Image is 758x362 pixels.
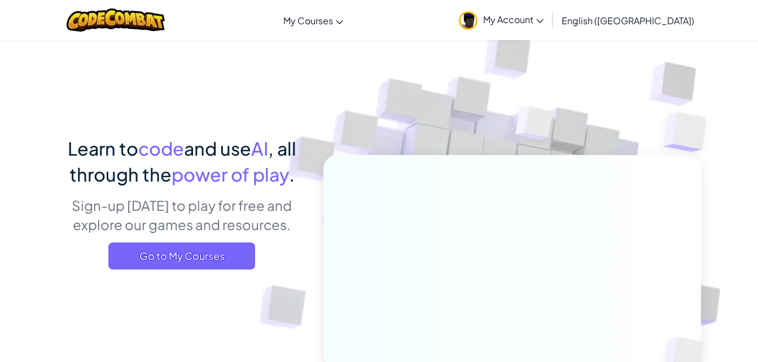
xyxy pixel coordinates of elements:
img: Overlap cubes [494,84,575,168]
span: code [138,137,184,160]
span: power of play [172,163,289,186]
img: CodeCombat logo [67,8,165,32]
span: AI [251,137,268,160]
img: avatar [459,11,477,30]
span: Learn to [68,137,138,160]
a: My Account [453,2,549,38]
span: My Courses [283,15,333,27]
p: Sign-up [DATE] to play for free and explore our games and resources. [58,196,306,234]
span: and use [184,137,251,160]
span: English ([GEOGRAPHIC_DATA]) [562,15,694,27]
span: . [289,163,295,186]
span: My Account [483,14,544,25]
img: Overlap cubes [641,85,738,180]
a: Go to My Courses [108,242,255,270]
a: My Courses [278,5,349,36]
a: English ([GEOGRAPHIC_DATA]) [556,5,700,36]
